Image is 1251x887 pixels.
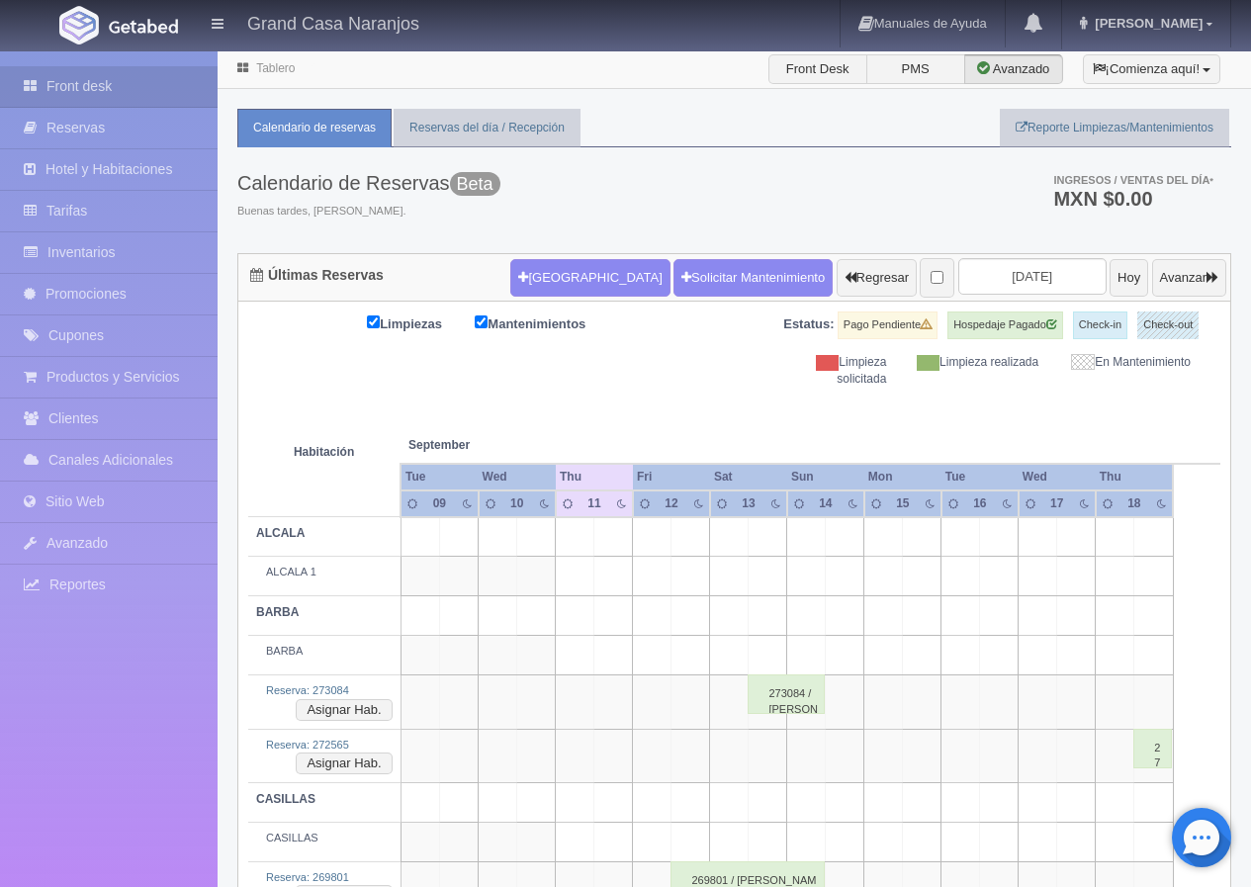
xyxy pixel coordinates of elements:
[710,464,787,490] th: Sat
[296,753,392,774] button: Asignar Hab.
[266,684,349,696] a: Reserva: 273084
[1073,311,1127,339] label: Check-in
[556,464,633,490] th: Thu
[866,54,965,84] label: PMS
[1019,464,1096,490] th: Wed
[294,445,354,459] strong: Habitación
[583,495,606,512] div: 11
[296,699,392,721] button: Asignar Hab.
[783,315,834,334] label: Estatus:
[892,495,915,512] div: 15
[367,315,380,328] input: Limpiezas
[479,464,556,490] th: Wed
[256,526,305,540] b: ALCALA
[1053,189,1213,209] h3: MXN $0.00
[661,495,683,512] div: 12
[1110,259,1148,297] button: Hoy
[1090,16,1203,31] span: [PERSON_NAME]
[237,172,500,194] h3: Calendario de Reservas
[838,311,938,339] label: Pago Pendiente
[964,54,1063,84] label: Avanzado
[256,61,295,75] a: Tablero
[1053,354,1206,371] div: En Mantenimiento
[768,54,867,84] label: Front Desk
[1096,464,1173,490] th: Thu
[475,315,488,328] input: Mantenimientos
[837,259,917,297] button: Regresar
[237,109,392,147] a: Calendario de reservas
[968,495,991,512] div: 16
[266,871,349,883] a: Reserva: 269801
[475,311,615,334] label: Mantenimientos
[450,172,500,196] span: Beta
[256,605,299,619] b: BARBA
[787,464,864,490] th: Sun
[256,831,393,846] div: CASILLAS
[748,674,825,714] div: 273084 / [PERSON_NAME] [PERSON_NAME]
[401,464,478,490] th: Tue
[864,464,941,490] th: Mon
[750,354,902,388] div: Limpieza solicitada
[1152,259,1226,297] button: Avanzar
[59,6,99,44] img: Getabed
[510,259,670,297] button: [GEOGRAPHIC_DATA]
[738,495,760,512] div: 13
[428,495,451,512] div: 09
[1053,174,1213,186] span: Ingresos / Ventas del día
[1133,729,1172,768] div: 272565 / [PERSON_NAME]
[947,311,1063,339] label: Hospedaje Pagado
[1137,311,1199,339] label: Check-out
[256,565,393,580] div: ALCALA 1
[1123,495,1146,512] div: 18
[266,739,349,751] a: Reserva: 272565
[256,792,315,806] b: CASILLAS
[109,19,178,34] img: Getabed
[505,495,528,512] div: 10
[394,109,581,147] a: Reservas del día / Recepción
[250,268,384,283] h4: Últimas Reservas
[901,354,1053,371] div: Limpieza realizada
[941,464,1019,490] th: Tue
[367,311,472,334] label: Limpiezas
[1000,109,1229,147] a: Reporte Limpiezas/Mantenimientos
[408,437,548,454] span: September
[237,204,500,220] span: Buenas tardes, [PERSON_NAME].
[633,464,710,490] th: Fri
[256,644,393,660] div: BARBA
[815,495,838,512] div: 14
[673,259,833,297] a: Solicitar Mantenimiento
[1045,495,1068,512] div: 17
[1083,54,1220,84] button: ¡Comienza aquí!
[247,10,419,35] h4: Grand Casa Naranjos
